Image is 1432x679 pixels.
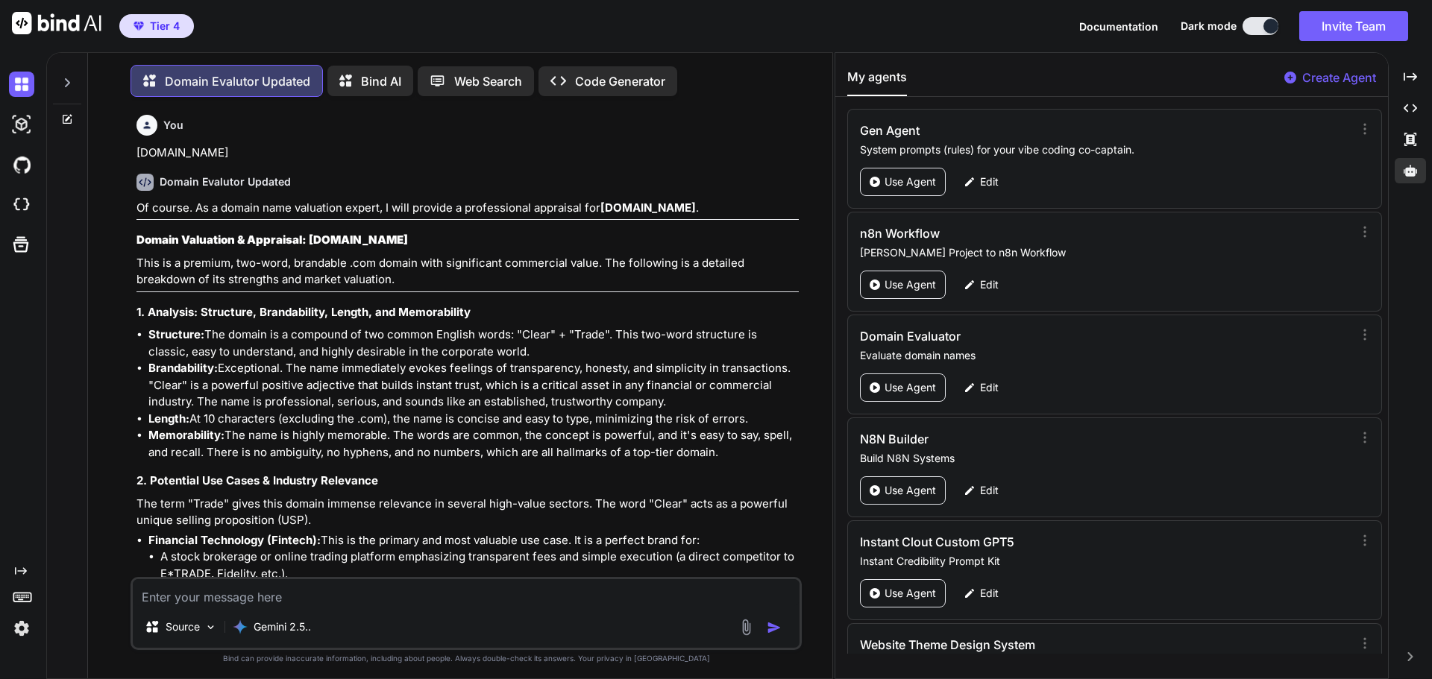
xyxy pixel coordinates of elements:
[148,532,799,633] li: This is the primary and most valuable use case. It is a perfect brand for:
[233,619,248,634] img: Gemini 2.5 Pro
[148,360,799,411] li: Exceptional. The name immediately evokes feelings of transparency, honesty, and simplicity in tra...
[254,619,311,634] p: Gemini 2.5..
[1302,69,1376,86] p: Create Agent
[860,348,1347,363] p: Evaluate domain names
[860,245,1347,260] p: [PERSON_NAME] Project to n8n Workflow
[860,224,1201,242] h3: n8n Workflow
[9,152,34,177] img: githubDark
[166,619,200,634] p: Source
[860,327,1201,345] h3: Domain Evaluator
[575,72,665,90] p: Code Generator
[980,174,999,189] p: Edit
[148,327,204,341] strong: Structure:
[165,72,310,90] p: Domain Evalutor Updated
[134,22,144,31] img: premium
[600,200,696,215] strong: [DOMAIN_NAME]
[885,277,936,292] p: Use Agent
[148,326,799,360] li: The domain is a compound of two common English words: "Clear" + "Trade". This two-word structure ...
[9,112,34,137] img: darkAi-studio
[136,233,408,247] strong: Domain Valuation & Appraisal: [DOMAIN_NAME]
[767,620,782,635] img: icon
[860,121,1201,139] h3: Gen Agent
[148,427,799,461] li: The name is highly memorable. The words are common, the concept is powerful, and it's easy to say...
[1079,20,1158,33] span: Documentation
[148,411,799,428] li: At 10 characters (excluding the .com), the name is concise and easy to type, minimizing the risk ...
[12,12,101,34] img: Bind AI
[163,118,183,133] h6: You
[885,586,936,601] p: Use Agent
[860,533,1201,551] h3: Instant Clout Custom GPT5
[160,174,291,189] h6: Domain Evalutor Updated
[131,653,802,664] p: Bind can provide inaccurate information, including about people. Always double-check its answers....
[454,72,522,90] p: Web Search
[738,619,755,636] img: attachment
[136,200,799,217] p: Of course. As a domain name valuation expert, I will provide a professional appraisal for .
[1181,19,1237,34] span: Dark mode
[860,636,1201,654] h3: Website Theme Design System
[1079,19,1158,34] button: Documentation
[361,72,401,90] p: Bind AI
[860,430,1201,448] h3: N8N Builder
[136,145,799,162] p: [DOMAIN_NAME]
[136,255,799,288] p: This is a premium, two-word, brandable .com domain with significant commercial value. The followi...
[885,380,936,395] p: Use Agent
[980,277,999,292] p: Edit
[980,586,999,601] p: Edit
[860,142,1347,157] p: System prompts (rules) for your vibe coding co-captain.
[860,554,1347,569] p: Instant Credibility Prompt Kit
[136,473,378,487] strong: 2. Potential Use Cases & Industry Relevance
[847,68,907,96] button: My agents
[980,483,999,498] p: Edit
[148,428,224,442] strong: Memorability:
[9,616,34,641] img: settings
[885,483,936,498] p: Use Agent
[148,411,189,426] strong: Length:
[860,451,1347,466] p: Build N8N Systems
[160,549,799,582] li: A stock brokerage or online trading platform emphasizing transparent fees and simple execution (a...
[980,380,999,395] p: Edit
[148,533,321,547] strong: Financial Technology (Fintech):
[9,72,34,97] img: darkChat
[1299,11,1408,41] button: Invite Team
[885,174,936,189] p: Use Agent
[136,496,799,529] p: The term "Trade" gives this domain immense relevance in several high-value sectors. The word "Cle...
[148,361,218,375] strong: Brandability:
[9,192,34,218] img: cloudideIcon
[136,305,471,319] strong: 1. Analysis: Structure, Brandability, Length, and Memorability
[119,14,194,38] button: premiumTier 4
[150,19,180,34] span: Tier 4
[204,621,217,634] img: Pick Models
